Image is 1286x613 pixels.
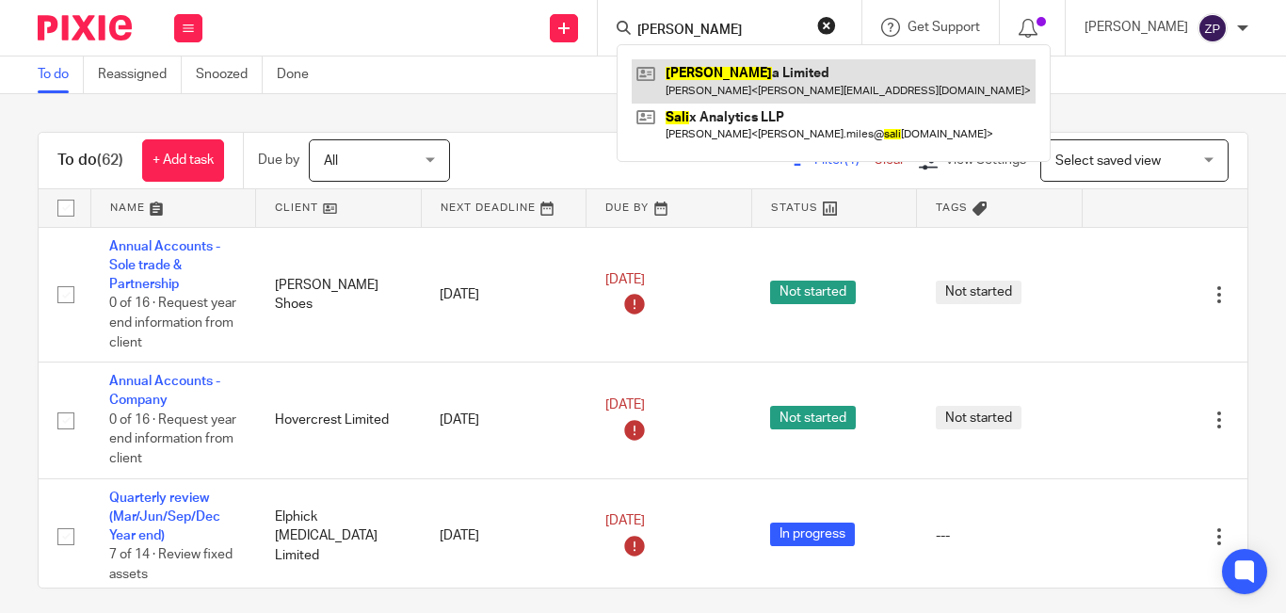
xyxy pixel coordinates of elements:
span: 0 of 16 · Request year end information from client [109,298,236,349]
a: Done [277,56,323,93]
img: Pixie [38,15,132,40]
span: [DATE] [605,273,645,286]
span: Tags [936,202,968,213]
p: Due by [258,151,299,169]
span: Not started [770,406,856,429]
div: --- [936,526,1064,545]
span: In progress [770,523,855,546]
a: Annual Accounts - Sole trade & Partnership [109,240,220,292]
button: Clear [817,16,836,35]
a: Reassigned [98,56,182,93]
span: All [324,154,338,168]
td: [DATE] [421,227,587,363]
span: [DATE] [605,398,645,411]
span: Select saved view [1055,154,1161,168]
p: [PERSON_NAME] [1085,18,1188,37]
span: Not started [936,406,1021,429]
span: Get Support [908,21,980,34]
span: Not started [770,281,856,304]
a: To do [38,56,84,93]
span: [DATE] [605,515,645,528]
input: Search [635,23,805,40]
td: [PERSON_NAME] Shoes [256,227,422,363]
a: + Add task [142,139,224,182]
a: Quarterly review (Mar/Jun/Sep/Dec Year end) [109,492,220,543]
span: Not started [936,281,1021,304]
img: svg%3E [1198,13,1228,43]
a: Annual Accounts - Company [109,375,220,407]
span: 0 of 16 · Request year end information from client [109,413,236,465]
span: 7 of 14 · Review fixed assets [109,549,233,582]
td: Hovercrest Limited [256,363,422,478]
td: [DATE] [421,363,587,478]
td: Elphick [MEDICAL_DATA] Limited [256,478,422,594]
td: [DATE] [421,478,587,594]
a: Snoozed [196,56,263,93]
span: (62) [97,153,123,168]
h1: To do [57,151,123,170]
